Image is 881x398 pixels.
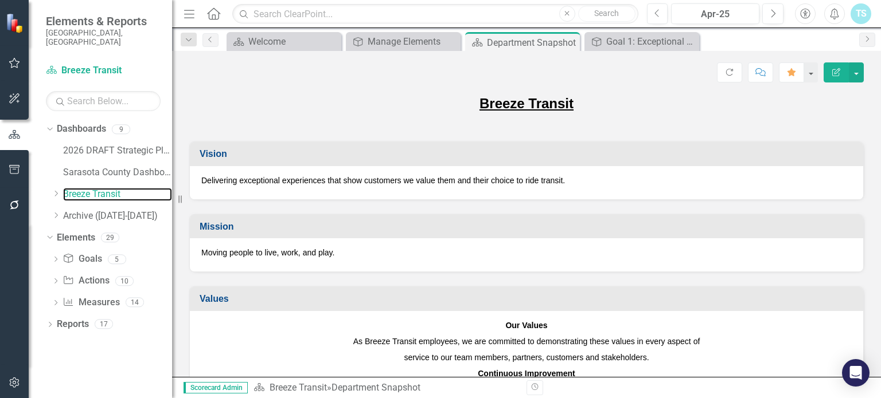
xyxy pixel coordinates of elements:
strong: Our Values [505,321,547,330]
span: Elements & Reports [46,14,161,28]
a: Breeze Transit [46,64,161,77]
input: Search ClearPoint... [232,4,638,24]
a: Elements [57,231,95,245]
button: Apr-25 [671,3,759,24]
div: Goal 1: Exceptional County Services Aligned with Resources [606,34,696,49]
button: TS [851,3,871,24]
a: Measures [63,296,119,309]
div: 14 [126,298,144,308]
strong: Continuous Improvement [478,369,575,378]
div: » [254,381,518,395]
span: Scorecard Admin [184,382,248,393]
a: Breeze Transit [63,188,172,201]
h3: Vision [200,149,857,159]
div: Department Snapshot [332,382,420,393]
input: Search Below... [46,91,161,111]
a: Dashboards [57,123,106,136]
div: 5 [108,254,126,264]
div: Apr-25 [675,7,755,21]
div: Department Snapshot [487,36,577,50]
a: 2026 DRAFT Strategic Plan [63,144,172,157]
img: ClearPoint Strategy [6,13,26,33]
h3: Values [200,294,857,304]
p: Moving people to live, work, and play. [201,247,852,258]
a: Breeze Transit [270,382,327,393]
a: Manage Elements [349,34,458,49]
div: 9 [112,124,130,134]
div: Open Intercom Messenger [842,359,870,387]
div: 29 [101,233,119,242]
button: Search [578,6,636,22]
a: Reports [57,318,89,331]
div: Manage Elements [368,34,458,49]
a: Sarasota County Dashboard [63,166,172,179]
a: Goals [63,253,102,266]
div: 17 [95,320,113,329]
div: 10 [115,276,134,286]
p: Delivering exceptional experiences that show customers we value them and their choice to ride tra... [201,175,852,186]
div: Welcome [248,34,338,49]
span: Search [594,9,619,18]
p: service to our team members, partners, customers and stakeholders. [201,349,852,365]
p: As Breeze Transit employees, we are committed to demonstrating these values in every aspect of [201,333,852,349]
a: Welcome [229,34,338,49]
u: Breeze Transit [480,96,574,111]
a: Goal 1: Exceptional County Services Aligned with Resources [587,34,696,49]
small: [GEOGRAPHIC_DATA], [GEOGRAPHIC_DATA] [46,28,161,47]
h3: Mission [200,222,857,232]
a: Actions [63,274,109,287]
a: Archive ([DATE]-[DATE]) [63,210,172,223]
